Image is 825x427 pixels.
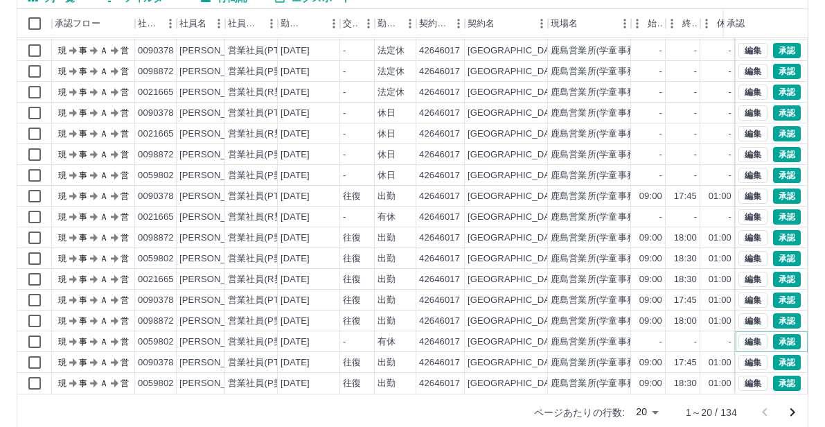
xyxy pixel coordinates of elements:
[79,171,87,180] text: 事
[179,86,255,99] div: [PERSON_NAME]
[378,128,396,141] div: 休日
[694,148,697,162] div: -
[179,128,255,141] div: [PERSON_NAME]
[694,44,697,58] div: -
[773,251,801,266] button: 承認
[179,211,255,224] div: [PERSON_NAME]
[135,9,177,38] div: 社員番号
[468,169,563,182] div: [GEOGRAPHIC_DATA]
[58,150,66,159] text: 現
[738,313,768,329] button: 編集
[551,232,654,245] div: 鹿島営業所(学童事務局）
[179,252,255,265] div: [PERSON_NAME]
[121,254,129,263] text: 営
[468,294,563,307] div: [GEOGRAPHIC_DATA]
[228,273,295,286] div: 営業社員(R契約)
[138,107,174,120] div: 0090378
[209,13,229,34] button: メニュー
[343,294,361,307] div: 往復
[551,9,578,38] div: 現場名
[694,211,697,224] div: -
[121,233,129,243] text: 営
[682,9,698,38] div: 終業
[419,9,448,38] div: 契約コード
[343,273,361,286] div: 往復
[100,150,108,159] text: Ａ
[674,294,697,307] div: 17:45
[343,232,361,245] div: 往復
[639,273,662,286] div: 09:00
[378,169,396,182] div: 休日
[228,148,295,162] div: 営業社員(P契約)
[179,294,255,307] div: [PERSON_NAME]
[55,9,100,38] div: 承認フロー
[717,9,732,38] div: 休憩
[323,13,344,34] button: メニュー
[419,65,460,78] div: 42646017
[278,9,340,38] div: 勤務日
[674,273,697,286] div: 18:30
[138,86,174,99] div: 0021665
[138,315,174,328] div: 0098872
[694,86,697,99] div: -
[551,315,654,328] div: 鹿島営業所(学童事務局）
[281,252,310,265] div: [DATE]
[79,274,87,284] text: 事
[729,44,731,58] div: -
[738,230,768,245] button: 編集
[419,148,460,162] div: 42646017
[100,67,108,76] text: Ａ
[648,9,663,38] div: 始業
[773,209,801,225] button: 承認
[727,9,745,38] div: 承認
[468,211,563,224] div: [GEOGRAPHIC_DATA]
[709,252,731,265] div: 01:00
[659,169,662,182] div: -
[58,274,66,284] text: 現
[659,86,662,99] div: -
[58,254,66,263] text: 現
[100,87,108,97] text: Ａ
[343,169,346,182] div: -
[639,232,662,245] div: 09:00
[738,355,768,370] button: 編集
[729,128,731,141] div: -
[674,315,697,328] div: 18:00
[468,232,563,245] div: [GEOGRAPHIC_DATA]
[738,147,768,162] button: 編集
[551,273,654,286] div: 鹿島営業所(学童事務局）
[58,108,66,118] text: 現
[343,44,346,58] div: -
[419,169,460,182] div: 42646017
[551,107,654,120] div: 鹿島営業所(学童事務局）
[738,64,768,79] button: 編集
[419,86,460,99] div: 42646017
[121,274,129,284] text: 営
[419,232,460,245] div: 42646017
[468,128,563,141] div: [GEOGRAPHIC_DATA]
[138,169,174,182] div: 0059802
[228,211,295,224] div: 営業社員(R契約)
[79,233,87,243] text: 事
[179,190,255,203] div: [PERSON_NAME]
[700,9,735,38] div: 休憩
[659,148,662,162] div: -
[100,233,108,243] text: Ａ
[378,44,405,58] div: 法定休
[121,316,129,326] text: 営
[729,211,731,224] div: -
[674,232,697,245] div: 18:00
[228,294,301,307] div: 営業社員(PT契約)
[738,43,768,58] button: 編集
[694,65,697,78] div: -
[468,65,563,78] div: [GEOGRAPHIC_DATA]
[468,9,495,38] div: 契約名
[551,252,654,265] div: 鹿島営業所(学童事務局）
[121,129,129,139] text: 営
[738,189,768,204] button: 編集
[729,86,731,99] div: -
[281,169,310,182] div: [DATE]
[551,211,654,224] div: 鹿島営業所(学童事務局）
[228,232,295,245] div: 営業社員(P契約)
[228,252,295,265] div: 営業社員(P契約)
